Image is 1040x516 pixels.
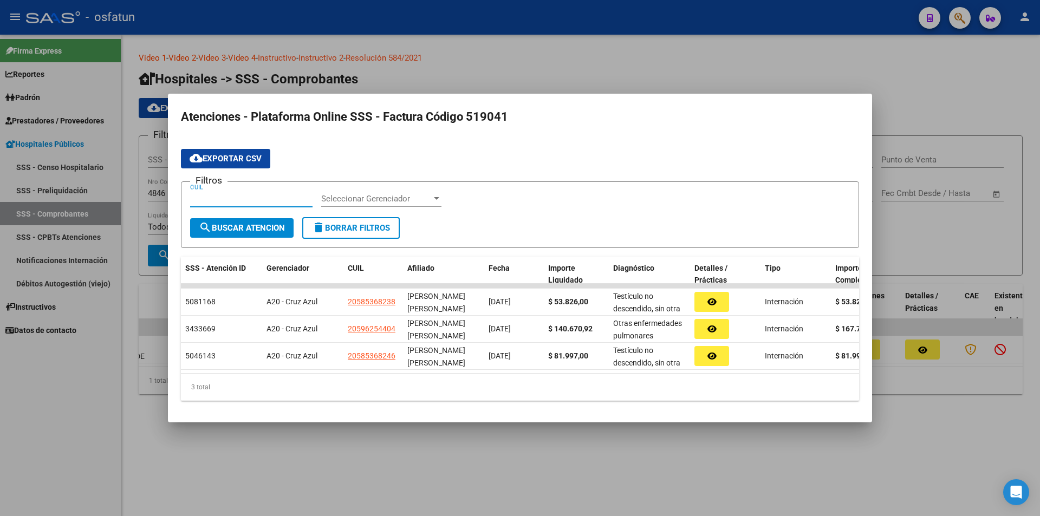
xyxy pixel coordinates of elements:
[348,264,364,272] span: CUIL
[266,297,317,306] span: A20 - Cruz Azul
[831,257,896,292] datatable-header-cell: Importe Completo
[489,297,511,306] span: [DATE]
[760,257,831,292] datatable-header-cell: Tipo
[548,351,588,360] strong: $ 81.997,00
[190,154,262,164] span: Exportar CSV
[544,257,609,292] datatable-header-cell: Importe Liquidado
[835,324,880,333] strong: $ 167.711,00
[548,264,583,285] span: Importe Liquidado
[348,324,395,333] span: 20596254404
[489,324,511,333] span: [DATE]
[343,257,403,292] datatable-header-cell: CUIL
[185,297,216,306] span: 5081168
[407,319,465,340] span: [PERSON_NAME] [PERSON_NAME]
[548,297,588,306] strong: $ 53.826,00
[181,257,262,292] datatable-header-cell: SSS - Atención ID
[312,221,325,234] mat-icon: delete
[185,264,246,272] span: SSS - Atención ID
[302,217,400,239] button: Borrar Filtros
[312,223,390,233] span: Borrar Filtros
[262,257,343,292] datatable-header-cell: Gerenciador
[190,218,294,238] button: Buscar Atencion
[835,351,875,360] strong: $ 81.997,00
[835,264,869,285] span: Importe Completo
[181,107,859,127] h2: Atenciones - Plataforma Online SSS - Factura Código 519041
[199,221,212,234] mat-icon: search
[199,223,285,233] span: Buscar Atencion
[266,324,317,333] span: A20 - Cruz Azul
[548,324,593,333] strong: $ 140.670,92
[190,152,203,165] mat-icon: cloud_download
[407,264,434,272] span: Afiliado
[185,324,216,333] span: 3433669
[489,264,510,272] span: Fecha
[181,149,270,168] button: Exportar CSV
[266,264,309,272] span: Gerenciador
[407,346,465,367] span: [PERSON_NAME] [PERSON_NAME]
[609,257,690,292] datatable-header-cell: Diagnóstico
[266,351,317,360] span: A20 - Cruz Azul
[765,297,803,306] span: Internación
[613,319,686,364] span: Otras enfermedades pulmonares obstructivas crónicas especificadas
[1003,479,1029,505] div: Open Intercom Messenger
[185,351,216,360] span: 5046143
[181,374,859,401] div: 3 total
[403,257,484,292] datatable-header-cell: Afiliado
[613,264,654,272] span: Diagnóstico
[765,264,781,272] span: Tipo
[690,257,760,292] datatable-header-cell: Detalles / Prácticas
[484,257,544,292] datatable-header-cell: Fecha
[765,324,803,333] span: Internación
[407,292,465,313] span: [PERSON_NAME] [PERSON_NAME]
[835,297,875,306] strong: $ 53.826,00
[613,292,680,325] span: Testículo no descendido, sin otra especificación
[765,351,803,360] span: Internación
[190,173,227,187] h3: Filtros
[613,346,680,380] span: Testículo no descendido, sin otra especificación
[348,297,395,306] span: 20585368238
[489,351,511,360] span: [DATE]
[321,194,432,204] span: Seleccionar Gerenciador
[348,351,395,360] span: 20585368246
[694,264,727,285] span: Detalles / Prácticas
